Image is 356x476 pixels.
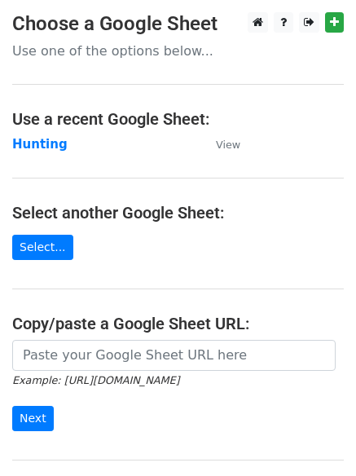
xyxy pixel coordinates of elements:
[12,235,73,260] a: Select...
[12,137,68,152] a: Hunting
[12,340,336,371] input: Paste your Google Sheet URL here
[12,314,344,333] h4: Copy/paste a Google Sheet URL:
[12,109,344,129] h4: Use a recent Google Sheet:
[12,203,344,223] h4: Select another Google Sheet:
[12,12,344,36] h3: Choose a Google Sheet
[12,374,179,386] small: Example: [URL][DOMAIN_NAME]
[200,137,240,152] a: View
[216,139,240,151] small: View
[12,406,54,431] input: Next
[12,42,344,59] p: Use one of the options below...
